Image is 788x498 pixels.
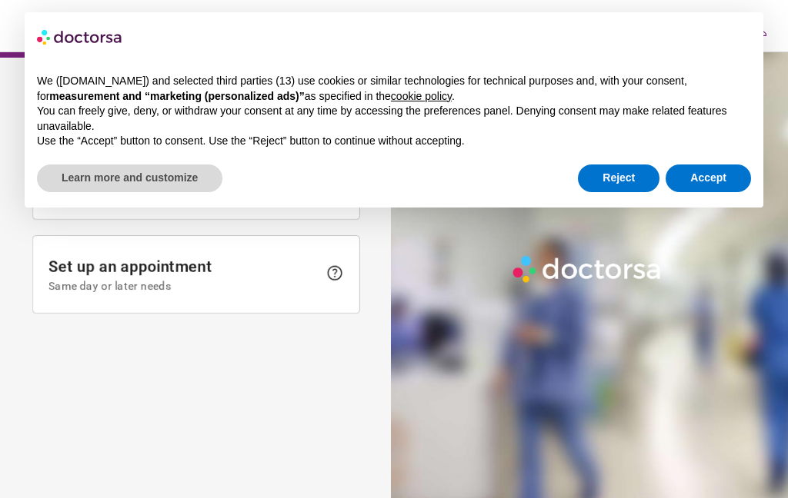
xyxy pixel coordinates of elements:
img: Logo-Doctorsa-trans-White-partial-flat.png [509,251,666,287]
button: Reject [578,164,659,192]
span: help [326,264,344,282]
img: logo [37,25,123,49]
button: Accept [666,164,751,192]
strong: measurement and “marketing (personalized ads)” [49,90,304,102]
button: Learn more and customize [37,164,222,192]
span: Set up an appointment [48,257,318,292]
p: You can freely give, deny, or withdraw your consent at any time by accessing the preferences pane... [37,104,751,134]
span: Same day or later needs [48,280,318,292]
p: Use the “Accept” button to consent. Use the “Reject” button to continue without accepting. [37,134,751,149]
a: cookie policy [391,90,452,102]
p: We ([DOMAIN_NAME]) and selected third parties (13) use cookies or similar technologies for techni... [37,74,751,104]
